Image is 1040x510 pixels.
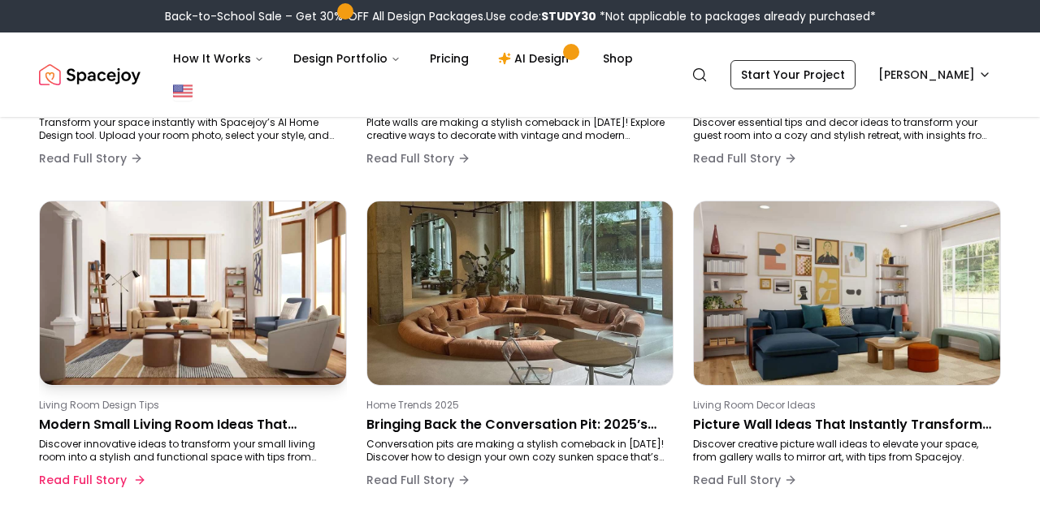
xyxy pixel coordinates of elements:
[366,142,470,175] button: Read Full Story
[40,201,346,385] img: Modern Small Living Room Ideas That Maximize Style and Space
[366,438,668,464] p: Conversation pits are making a stylish comeback in [DATE]! Discover how to design your own cozy s...
[417,42,482,75] a: Pricing
[39,142,143,175] button: Read Full Story
[693,116,994,142] p: Discover essential tips and decor ideas to transform your guest room into a cozy and stylish retr...
[173,81,193,101] img: United States
[39,32,1001,117] nav: Global
[165,8,876,24] div: Back-to-School Sale – Get 30% OFF All Design Packages.
[485,42,587,75] a: AI Design
[366,415,668,434] p: Bringing Back the Conversation Pit: 2025’s Coziest Living Room Trend
[366,464,470,496] button: Read Full Story
[693,415,994,434] p: Picture Wall Ideas That Instantly Transform Any Room
[486,8,596,24] span: Use code:
[366,201,674,503] a: Bringing Back the Conversation Pit: 2025’s Coziest Living Room TrendHome Trends 2025Bringing Back...
[694,201,1000,385] img: Picture Wall Ideas That Instantly Transform Any Room
[541,8,596,24] b: STUDY30
[596,8,876,24] span: *Not applicable to packages already purchased*
[367,201,674,385] img: Bringing Back the Conversation Pit: 2025’s Coziest Living Room Trend
[39,58,141,91] a: Spacejoy
[693,438,994,464] p: Discover creative picture wall ideas to elevate your space, from gallery walls to mirror art, wit...
[730,60,856,89] a: Start Your Project
[39,438,340,464] p: Discover innovative ideas to transform your small living room into a stylish and functional space...
[39,399,340,412] p: Living Room Design Tips
[590,42,646,75] a: Shop
[693,399,994,412] p: Living Room Decor Ideas
[39,201,347,503] a: Modern Small Living Room Ideas That Maximize Style and SpaceLiving Room Design TipsModern Small L...
[280,42,414,75] button: Design Portfolio
[160,42,277,75] button: How It Works
[39,58,141,91] img: Spacejoy Logo
[39,464,143,496] button: Read Full Story
[39,415,340,434] p: Modern Small Living Room Ideas That Maximize Style and Space
[366,116,668,142] p: Plate walls are making a stylish comeback in [DATE]! Explore creative ways to decorate with vinta...
[869,60,1001,89] button: [PERSON_NAME]
[366,399,668,412] p: Home Trends 2025
[693,142,797,175] button: Read Full Story
[39,116,340,142] p: Transform your space instantly with Spacejoy’s AI Home Design tool. Upload your room photo, selec...
[693,464,797,496] button: Read Full Story
[160,42,646,75] nav: Main
[693,201,1001,503] a: Picture Wall Ideas That Instantly Transform Any RoomLiving Room Decor IdeasPicture Wall Ideas Tha...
